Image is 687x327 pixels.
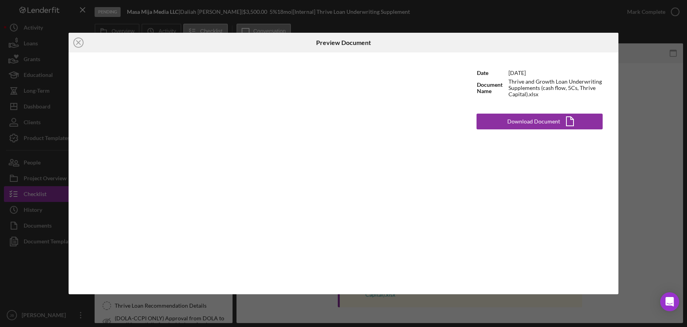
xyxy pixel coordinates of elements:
div: Download Document [507,114,560,129]
b: Date [477,69,488,76]
td: Thrive and Growth Loan Underwriting Supplements (cash flow, 5Cs, Thrive Capital).xlsx [508,78,603,98]
button: Download Document [477,114,603,129]
iframe: Document Preview [69,52,460,294]
h6: Preview Document [316,39,371,46]
td: [DATE] [508,68,603,78]
div: Open Intercom Messenger [660,292,679,311]
b: Document Name [477,81,503,94]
